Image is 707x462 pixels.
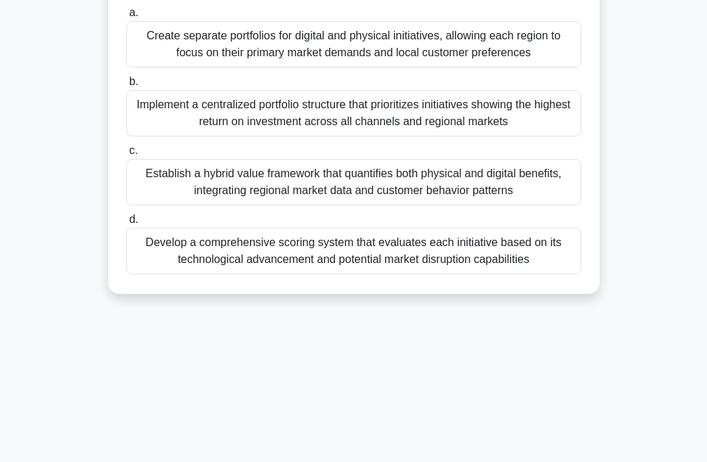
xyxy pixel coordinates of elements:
[126,90,581,136] div: Implement a centralized portfolio structure that prioritizes initiatives showing the highest retu...
[129,213,138,225] span: d.
[126,228,581,274] div: Develop a comprehensive scoring system that evaluates each initiative based on its technological ...
[129,6,138,18] span: a.
[129,75,138,87] span: b.
[126,21,581,68] div: Create separate portfolios for digital and physical initiatives, allowing each region to focus on...
[126,159,581,205] div: Establish a hybrid value framework that quantifies both physical and digital benefits, integratin...
[129,144,138,156] span: c.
